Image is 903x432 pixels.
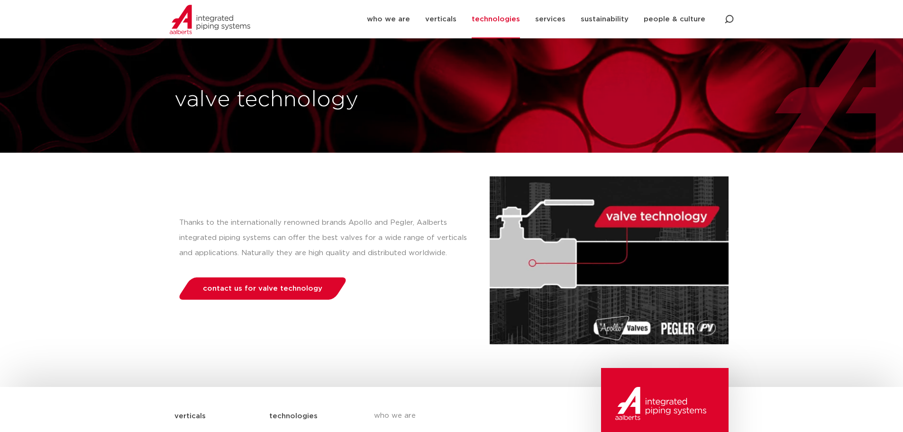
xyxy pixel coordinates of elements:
[203,285,322,292] span: contact us for valve technology
[174,85,447,115] h1: valve technology
[374,404,547,428] a: who we are
[269,409,318,424] h5: technologies
[176,277,348,300] a: contact us for valve technology
[179,215,471,261] p: Thanks to the internationally renowned brands Apollo and Pegler, Aalberts integrated piping syste...
[174,409,206,424] h5: verticals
